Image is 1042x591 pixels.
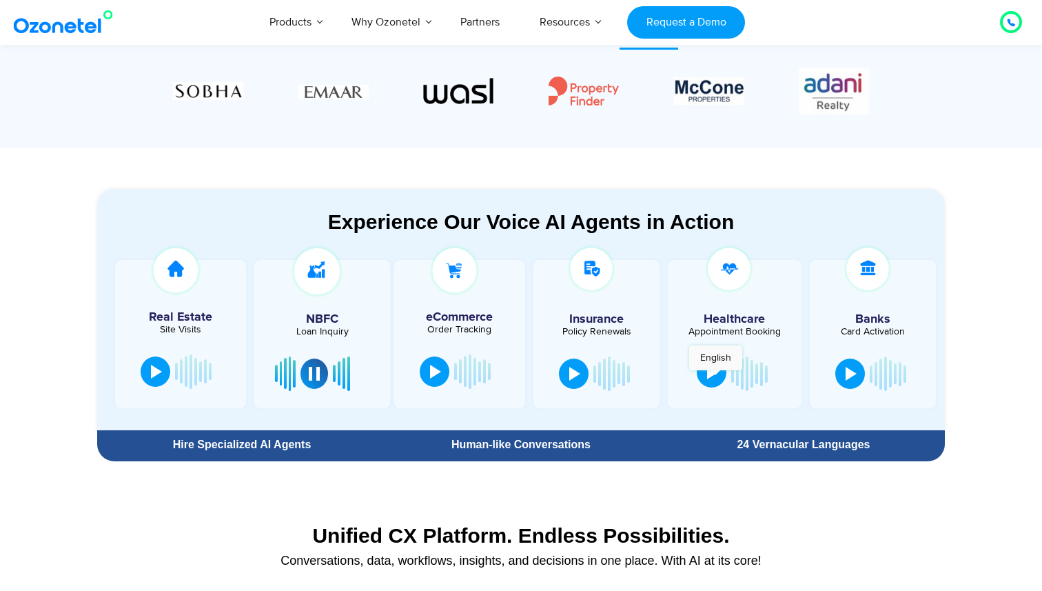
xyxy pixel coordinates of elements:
[678,313,790,325] h5: Healthcare
[669,439,938,450] div: 24 Vernacular Languages
[678,327,790,337] div: Appointment Booking
[122,325,239,334] div: Site Visits
[261,327,382,337] div: Loan Inquiry
[817,327,929,337] div: Card Activation
[627,6,745,39] a: Request a Demo
[104,523,938,548] div: Unified CX Platform. Endless Possibilities.
[387,439,655,450] div: Human-like Conversations
[540,327,653,337] div: Policy Renewals
[261,313,382,325] h5: NBFC
[173,64,869,117] div: Image Carousel
[122,311,239,323] h5: Real Estate
[104,439,380,450] div: Hire Specialized AI Agents
[817,313,929,325] h5: Banks
[540,313,653,325] h5: Insurance
[401,325,518,334] div: Order Tracking
[111,210,951,234] div: Experience Our Voice AI Agents in Action
[401,311,518,323] h5: eCommerce
[104,554,938,567] div: Conversations, data, workflows, insights, and decisions in one place. With AI at its core!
